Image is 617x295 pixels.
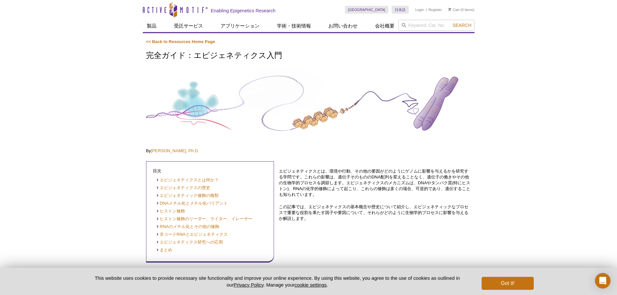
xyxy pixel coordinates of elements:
[371,20,398,32] a: 会社概要
[151,148,199,153] a: [PERSON_NAME], Ph.D.
[415,7,424,12] a: Login
[156,224,219,230] a: RNAのメチル化とその他の修飾
[426,6,427,14] li: |
[279,168,471,198] p: エピジェネティクスとは、環境や行動、その他の要因がどのようにゲノムに影響を与えるかを研究する学問です。これらの影響は、遺伝子そのもののDNA配列を変えることなく、遺伝子の働きやその他の生物学的プ...
[156,208,185,214] a: ヒストン修飾
[279,204,471,221] p: この記事では、エピジェネティクスの基本概念や歴史について紹介し、エピジェネティックなプロセスで重要な役割を果たす因子や要因について、それらがどのように生物学的プロセスに影響を与えるか解説します。
[595,273,611,289] div: Open Intercom Messenger
[146,51,471,61] h1: 完全ガイド：エピジェネティクス入門
[448,7,460,12] a: Cart
[84,275,471,288] p: This website uses cookies to provide necessary site functionality and improve your online experie...
[452,23,471,28] span: Search
[211,8,276,14] h2: Enabling Epigenetics Research
[156,247,173,253] a: まとめ
[170,20,207,32] a: 受託サービス
[156,216,253,222] a: ヒストン修飾のリーダー、ライター、イレーサー
[156,185,211,191] a: エピジェネティクスの歴史
[217,20,263,32] a: アプリケーション
[482,277,533,290] button: Got it!
[156,193,219,199] a: エピジェネティック修飾の種類
[234,282,263,288] a: Privacy Policy
[428,7,442,12] a: Register
[345,6,389,14] a: [GEOGRAPHIC_DATA]
[156,239,223,245] a: エピジェネティクス研究への応用
[451,22,473,28] button: Search
[156,200,228,207] a: DNAメチル化とメチル化バリアント
[273,20,315,32] a: 学術・技術情報
[448,6,474,14] li: (0 items)
[146,148,471,154] p: By
[156,232,228,238] a: 非コードRNAとエピジェネティクス
[325,20,361,32] a: お問い合わせ
[146,67,471,140] img: Complete Guide to Understanding Epigenetics
[146,39,215,44] a: << Back to Resources Home Page
[398,20,474,31] input: Keyword, Cat. No.
[143,20,160,32] a: 製品
[392,6,409,14] a: 日本語
[153,168,268,174] p: 目次
[294,282,326,288] button: cookie settings
[448,8,451,11] img: Your Cart
[156,177,219,183] a: エピジェネティクスとは何か？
